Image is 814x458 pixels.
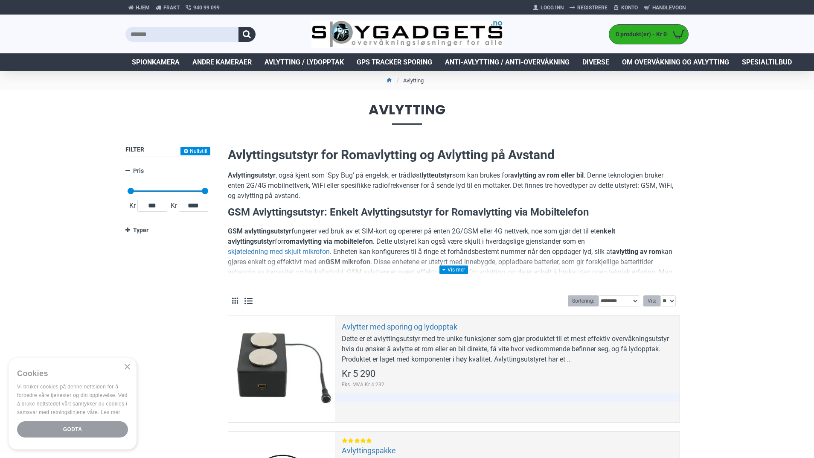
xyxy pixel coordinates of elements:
img: SpyGadgets.no [311,20,503,48]
a: Konto [610,1,641,15]
span: 940 99 099 [193,4,220,12]
strong: avlytting av rom [612,248,661,256]
strong: GSM avlyttingsutstyr [228,227,291,235]
strong: GSM mikrofon [326,258,370,266]
span: Hjem [136,4,150,12]
span: Konto [621,4,638,12]
h2: Avlyttingsutstyr for Romavlytting og Avlytting på Avstand [228,146,680,164]
span: Avlytting [125,103,689,125]
span: GPS Tracker Sporing [357,57,432,67]
strong: lytteutstyr [422,171,452,179]
span: Filter [125,146,144,153]
span: Andre kameraer [192,57,252,67]
a: Spionkamera [125,53,186,71]
a: Om overvåkning og avlytting [616,53,736,71]
p: fungerer ved bruk av et SIM-kort og opererer på enten 2G/GSM eller 4G nettverk, noe som gjør det ... [228,226,680,288]
span: Registrere [577,4,608,12]
h3: GSM Avlyttingsutstyr: Enkelt Avlyttingsutstyr for Romavlytting via Mobiltelefon [228,205,680,220]
label: Sortering: [568,295,599,306]
a: Handlevogn [641,1,689,15]
a: Avlytting / Lydopptak [258,53,350,71]
span: Kr [169,201,179,211]
a: Registrere [567,1,610,15]
a: 0 produkt(er) - Kr 0 [609,25,688,44]
strong: romavlytting via mobiltelefon [283,237,373,245]
span: Om overvåkning og avlytting [622,57,729,67]
div: Cookies [17,365,122,383]
a: Logg Inn [530,1,567,15]
a: Avlytter med sporing og lydopptak [342,322,457,332]
a: Diverse [576,53,616,71]
span: Spionkamera [132,57,180,67]
a: Andre kameraer [186,53,258,71]
span: Spesialtilbud [742,57,792,67]
span: Anti-avlytting / Anti-overvåkning [445,57,570,67]
button: Nullstill [180,147,210,155]
a: skjøteledning med skjult mikrofon [228,247,330,257]
span: Eks. MVA:Kr 4 232 [342,381,384,388]
span: Handlevogn [652,4,686,12]
strong: avlytting av rom eller bil [510,171,584,179]
span: 0 produkt(er) - Kr 0 [609,30,669,39]
span: Avlytting / Lydopptak [265,57,344,67]
span: Frakt [163,4,180,12]
strong: Avlyttingsutstyr [228,171,276,179]
div: Close [124,364,130,370]
label: Vis: [643,295,660,306]
a: GPS Tracker Sporing [350,53,439,71]
a: Les mer, opens a new window [101,409,120,415]
span: Kr [128,201,137,211]
div: Dette er et avlyttingsutstyr med tre unike funksjoner som gjør produktet til et mest effektiv ove... [342,334,673,365]
div: Godta [17,421,128,438]
a: Spesialtilbud [736,53,798,71]
a: Pris [125,163,210,178]
a: Avlytter med sporing og lydopptak Avlytter med sporing og lydopptak [228,315,335,422]
a: Avlyttingspakke [342,446,396,455]
p: , også kjent som 'Spy Bug' på engelsk, er trådløst som kan brukes for . Denne teknologien bruker ... [228,170,680,201]
a: Typer [125,223,210,238]
a: Anti-avlytting / Anti-overvåkning [439,53,576,71]
strong: enkelt avlyttingsutstyr [228,227,615,245]
span: Kr 5 290 [342,369,375,379]
span: Vi bruker cookies på denne nettsiden for å forbedre våre tjenester og din opplevelse. Ved å bruke... [17,384,128,415]
span: Diverse [582,57,609,67]
span: Logg Inn [541,4,564,12]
